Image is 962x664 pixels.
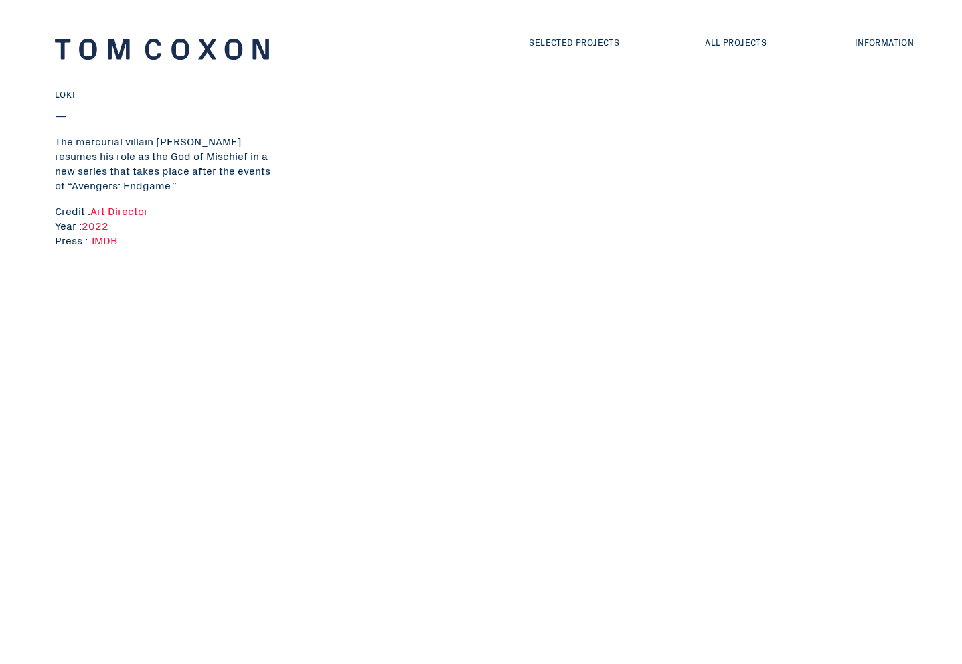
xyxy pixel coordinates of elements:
div: Credit : [55,203,282,218]
a: All Projects [705,35,767,48]
a: Information [855,35,914,48]
div: Year : [55,218,282,232]
a: Selected Projects [529,35,619,48]
span: 2022 [82,218,108,232]
span: Art Director [90,203,148,218]
a: IMDB [92,232,117,247]
p: The mercurial villain [PERSON_NAME] resumes his role as the God of Mischief in a new series that ... [55,133,282,192]
img: tclogo.svg [55,39,269,60]
div: Press : [55,232,92,333]
h1: Loki [55,88,282,100]
div: — [55,108,282,122]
